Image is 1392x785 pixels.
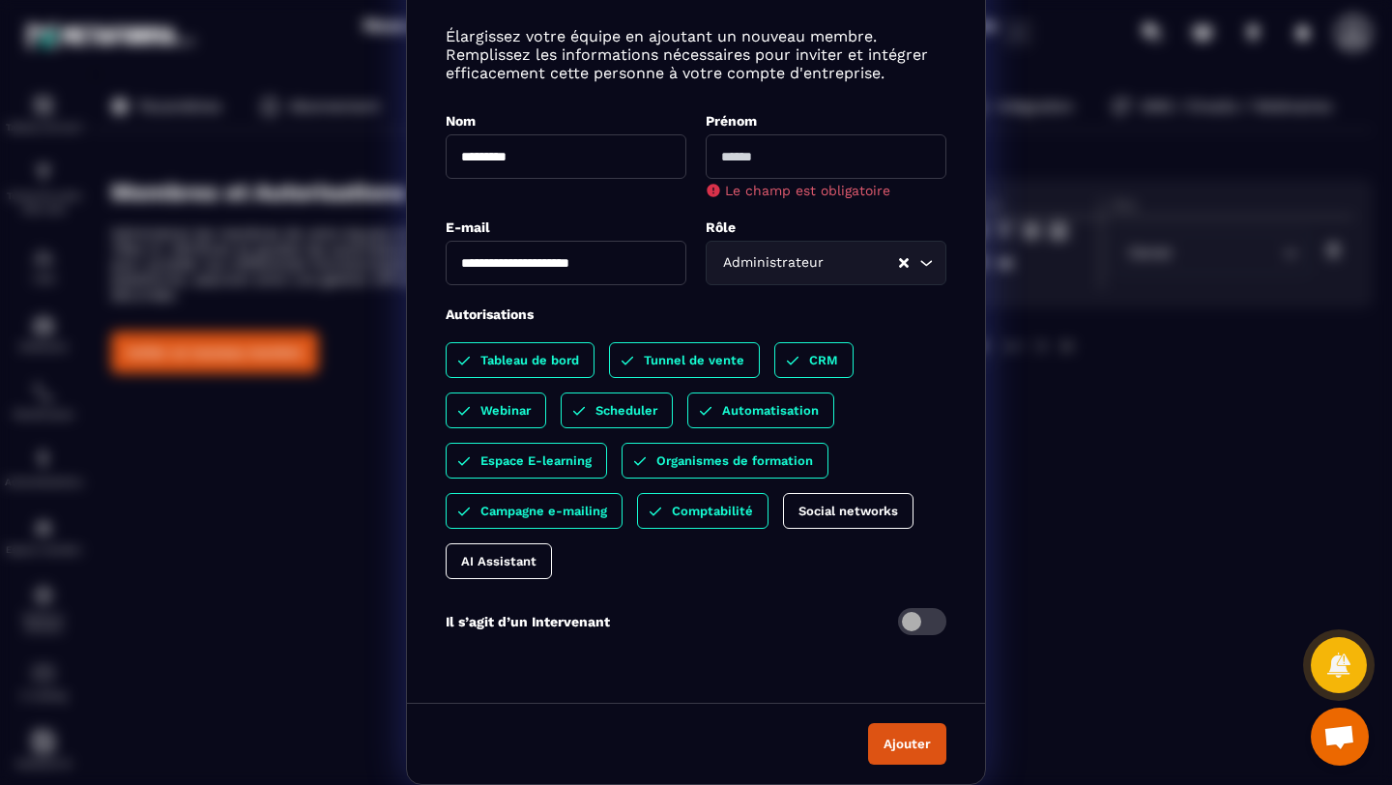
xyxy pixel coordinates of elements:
p: Tunnel de vente [644,353,744,367]
p: Élargissez votre équipe en ajoutant un nouveau membre. Remplissez les informations nécessaires po... [446,27,946,82]
p: AI Assistant [461,554,536,568]
button: Ajouter [868,723,946,765]
p: Comptabilité [672,504,753,518]
label: Prénom [706,113,757,129]
label: E-mail [446,219,490,235]
p: Automatisation [722,403,819,418]
p: Il s’agit d’un Intervenant [446,614,610,629]
div: Search for option [706,241,946,285]
button: Clear Selected [899,256,909,271]
label: Rôle [706,219,736,235]
p: CRM [809,353,838,367]
label: Nom [446,113,476,129]
p: Espace E-learning [480,453,592,468]
span: Le champ est obligatoire [725,183,890,198]
p: Webinar [480,403,531,418]
label: Autorisations [446,306,534,322]
p: Campagne e-mailing [480,504,607,518]
p: Organismes de formation [656,453,813,468]
input: Search for option [827,252,897,274]
p: Social networks [798,504,898,518]
div: Ouvrir le chat [1311,708,1369,766]
p: Tableau de bord [480,353,579,367]
p: Scheduler [595,403,657,418]
span: Administrateur [718,252,827,274]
